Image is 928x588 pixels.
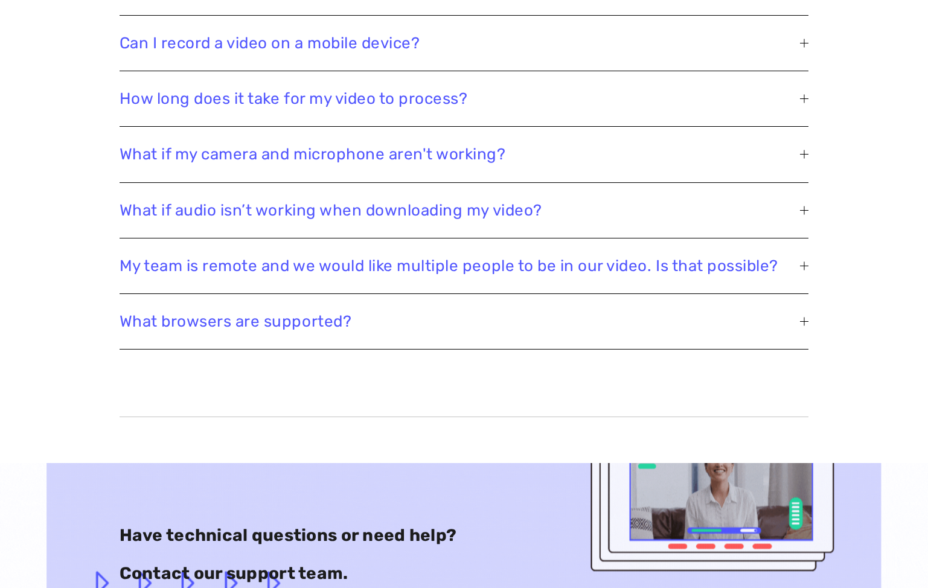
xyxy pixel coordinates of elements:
[868,530,928,588] iframe: Chat Widget
[120,71,809,126] button: How long does it take for my video to process?
[120,183,809,238] button: What if audio isn’t working when downloading my video?
[120,294,809,349] button: What browsers are supported?
[120,525,457,545] strong: Have technical questions or need help?
[120,16,809,71] button: Can I record a video on a mobile device?
[120,257,801,275] span: My team is remote and we would like multiple people to be in our video. Is that possible?
[120,34,801,53] span: Can I record a video on a mobile device?
[120,145,801,164] span: What if my camera and microphone aren't working?
[120,89,801,108] span: How long does it take for my video to process?
[120,201,801,220] span: What if audio isn’t working when downloading my video?
[120,127,809,182] button: What if my camera and microphone aren't working?
[120,563,348,583] strong: Contact our support team.
[120,312,801,331] span: What browsers are supported?
[120,238,809,293] button: My team is remote and we would like multiple people to be in our video. Is that possible?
